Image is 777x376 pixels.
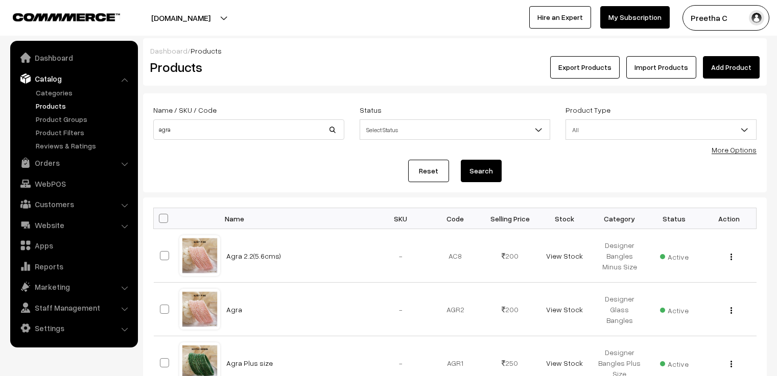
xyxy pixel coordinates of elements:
a: Agra Plus size [226,359,273,367]
label: Status [360,105,382,115]
img: Menu [731,254,732,260]
a: Apps [13,236,134,255]
a: Add Product [703,56,760,79]
a: My Subscription [600,6,670,29]
th: Status [647,208,701,229]
span: Products [191,46,222,55]
a: Products [33,101,134,111]
th: Stock [537,208,592,229]
a: View Stock [546,252,583,260]
th: Code [428,208,483,229]
td: AGR2 [428,283,483,336]
button: Search [461,160,502,182]
th: SKU [373,208,428,229]
button: [DOMAIN_NAME] [115,5,246,31]
span: Active [660,356,689,369]
a: Hire an Expert [529,6,591,29]
img: Menu [731,307,732,314]
td: - [373,283,428,336]
th: Selling Price [483,208,537,229]
div: / [150,45,760,56]
button: Preetha C [682,5,769,31]
button: Export Products [550,56,620,79]
span: All [566,119,757,140]
a: Reviews & Ratings [33,140,134,151]
th: Action [701,208,756,229]
a: Product Groups [33,114,134,124]
a: WebPOS [13,174,134,193]
a: Settings [13,319,134,337]
a: Reports [13,257,134,275]
td: Designer Bangles Minus Size [592,229,647,283]
label: Name / SKU / Code [153,105,217,115]
img: Menu [731,361,732,367]
td: AC8 [428,229,483,283]
a: View Stock [546,305,583,314]
img: user [749,10,764,26]
a: More Options [712,145,757,154]
a: Reset [408,160,449,182]
span: All [566,121,756,139]
a: Agra [226,305,242,314]
a: Dashboard [150,46,187,55]
label: Product Type [566,105,610,115]
th: Name [220,208,373,229]
a: Catalog [13,69,134,88]
a: Product Filters [33,127,134,138]
a: Website [13,216,134,234]
td: 200 [483,283,537,336]
span: Active [660,303,689,316]
th: Category [592,208,647,229]
img: COMMMERCE [13,13,120,21]
span: Select Status [360,121,550,139]
h2: Products [150,59,343,75]
span: Select Status [360,119,551,140]
a: Import Products [626,56,696,79]
a: Staff Management [13,298,134,317]
td: - [373,229,428,283]
a: COMMMERCE [13,10,102,22]
a: Agra 2.2(5.6cms) [226,252,281,260]
a: Categories [33,87,134,98]
td: 200 [483,229,537,283]
td: Designer Glass Bangles [592,283,647,336]
a: Dashboard [13,48,134,67]
a: Customers [13,195,134,213]
span: Active [660,249,689,262]
a: Marketing [13,278,134,296]
a: View Stock [546,359,583,367]
a: Orders [13,154,134,172]
input: Name / SKU / Code [153,119,344,140]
